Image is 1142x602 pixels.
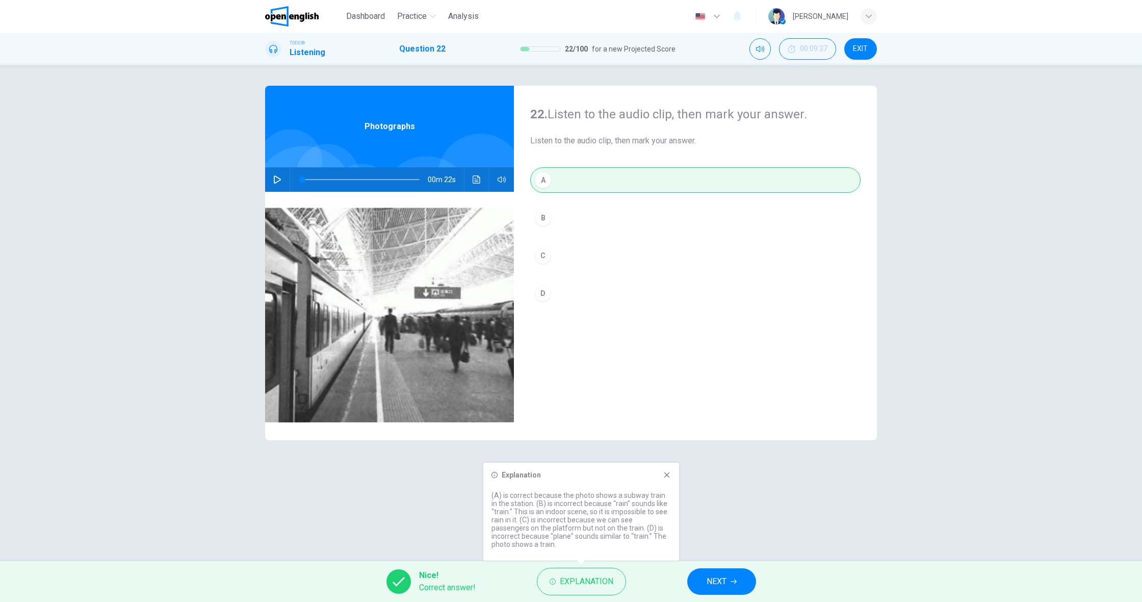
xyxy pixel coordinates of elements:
[530,106,861,122] h4: Listen to the audio clip, then mark your answer.
[592,43,676,55] span: for a new Projected Score
[779,38,836,60] div: Hide
[419,569,476,582] span: Nice!
[469,167,485,192] button: Click to see the audio transcription
[749,38,771,60] div: Mute
[694,13,707,20] img: en
[265,6,319,27] img: OpenEnglish logo
[853,45,868,53] span: EXIT
[419,582,476,594] span: Correct answer!
[491,491,671,548] p: (A) is correct because the photo shows a subway train in the station. (B) is incorrect because “r...
[290,46,325,59] h1: Listening
[768,8,785,24] img: Profile picture
[560,574,613,589] span: Explanation
[428,167,464,192] span: 00m 22s
[800,45,827,53] span: 00:09:37
[265,192,514,440] img: Photographs
[448,10,479,22] span: Analysis
[793,10,848,22] div: [PERSON_NAME]
[530,135,861,147] span: Listen to the audio clip, then mark your answer.
[346,10,385,22] span: Dashboard
[565,43,588,55] span: 22 / 100
[502,471,541,479] h6: Explanation
[399,43,446,55] h1: Question 22
[365,120,415,133] span: Photographs
[707,574,726,589] span: NEXT
[397,10,427,22] span: Practice
[290,39,305,46] span: TOEIC®
[530,107,548,121] strong: 22.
